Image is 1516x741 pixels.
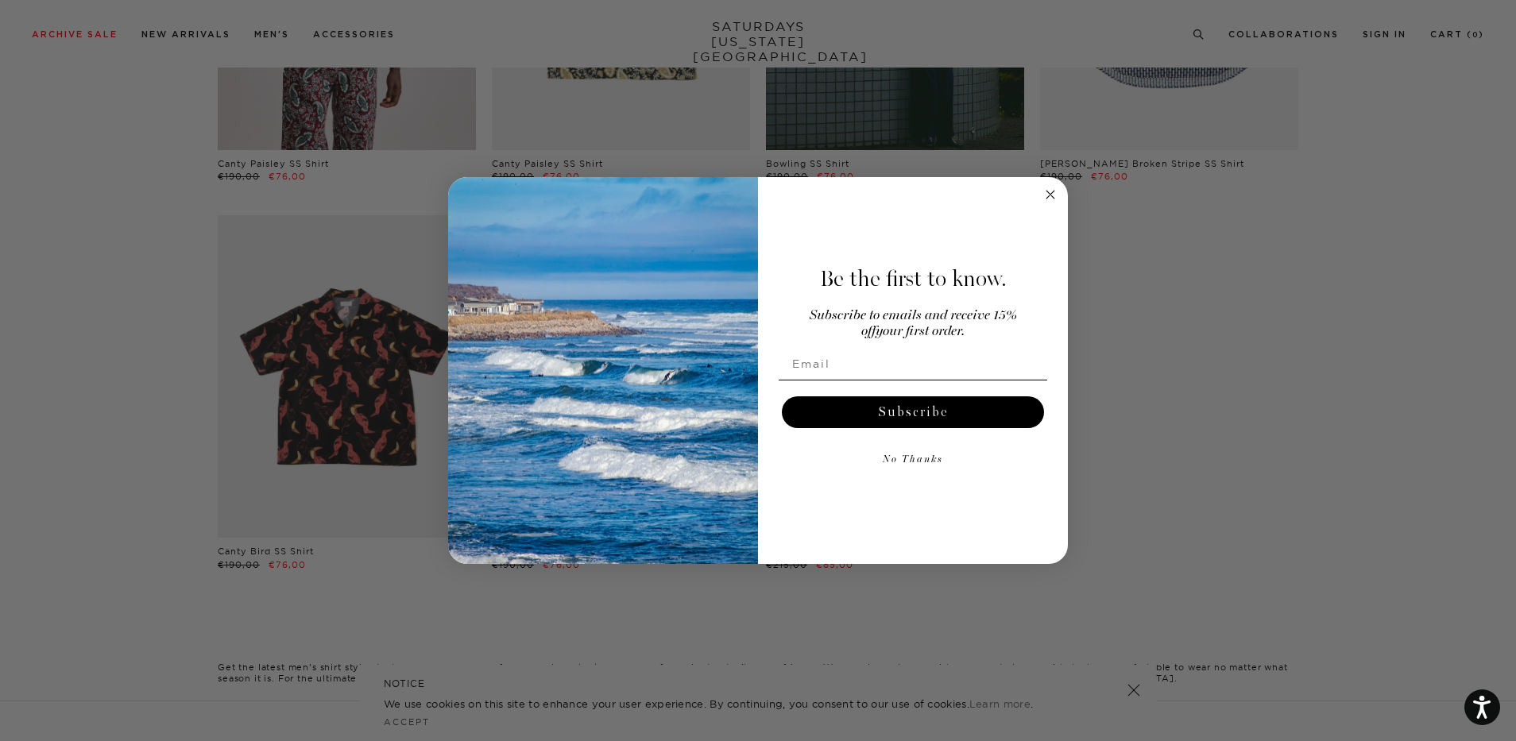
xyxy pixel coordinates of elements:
span: Subscribe to emails and receive 15% [810,309,1017,322]
img: underline [779,380,1047,380]
span: your first order. [876,325,965,338]
button: Subscribe [782,396,1044,428]
input: Email [779,348,1047,380]
button: Close dialog [1041,185,1060,204]
span: off [861,325,876,338]
img: 125c788d-000d-4f3e-b05a-1b92b2a23ec9.jpeg [448,177,758,565]
span: Be the first to know. [820,265,1007,292]
button: No Thanks [779,444,1047,476]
